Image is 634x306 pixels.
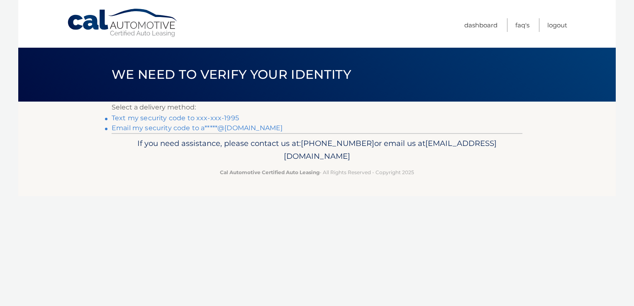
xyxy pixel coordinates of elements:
[117,137,517,163] p: If you need assistance, please contact us at: or email us at
[117,168,517,177] p: - All Rights Reserved - Copyright 2025
[301,138,374,148] span: [PHONE_NUMBER]
[547,18,567,32] a: Logout
[515,18,529,32] a: FAQ's
[220,169,319,175] strong: Cal Automotive Certified Auto Leasing
[67,8,179,38] a: Cal Automotive
[464,18,497,32] a: Dashboard
[112,67,351,82] span: We need to verify your identity
[112,124,283,132] a: Email my security code to a*****@[DOMAIN_NAME]
[112,114,239,122] a: Text my security code to xxx-xxx-1995
[112,102,522,113] p: Select a delivery method:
